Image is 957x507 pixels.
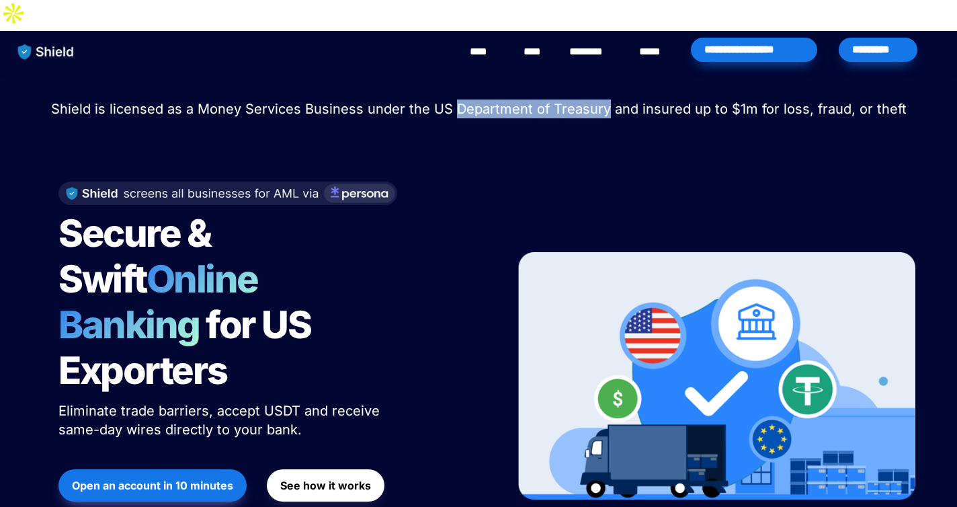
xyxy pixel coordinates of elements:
img: website logo [11,38,81,66]
span: Shield is licensed as a Money Services Business under the US Department of Treasury and insured u... [51,101,907,117]
span: Online Banking [58,256,272,348]
button: Open an account in 10 minutes [58,469,247,502]
button: See how it works [267,469,384,502]
strong: See how it works [280,479,371,492]
strong: Open an account in 10 minutes [72,479,233,492]
span: for US Exporters [58,302,317,393]
span: Eliminate trade barriers, accept USDT and receive same-day wires directly to your bank. [58,403,384,438]
span: Secure & Swift [58,210,217,302]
